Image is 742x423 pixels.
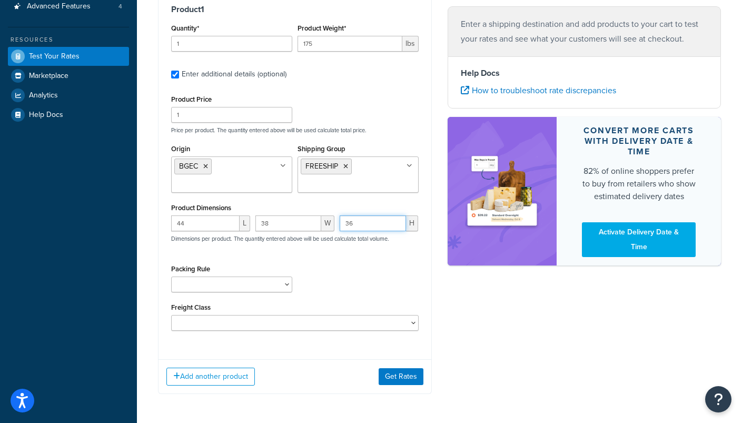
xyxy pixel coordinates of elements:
[29,72,68,81] span: Marketplace
[118,2,122,11] span: 4
[379,368,423,385] button: Get Rates
[8,35,129,44] div: Resources
[8,105,129,124] a: Help Docs
[402,36,419,52] span: lbs
[8,86,129,105] a: Analytics
[171,36,292,52] input: 0.0
[171,71,179,78] input: Enter additional details (optional)
[8,47,129,66] a: Test Your Rates
[171,145,190,153] label: Origin
[166,368,255,386] button: Add another product
[171,204,231,212] label: Product Dimensions
[305,161,338,172] span: FREESHIP
[179,161,198,172] span: BGEC
[582,165,696,203] div: 82% of online shoppers prefer to buy from retailers who show estimated delivery dates
[582,125,696,157] div: Convert more carts with delivery date & time
[171,95,212,103] label: Product Price
[582,222,696,257] a: Activate Delivery Date & Time
[182,67,286,82] div: Enter additional details (optional)
[27,2,91,11] span: Advanced Features
[29,91,58,100] span: Analytics
[298,24,346,32] label: Product Weight*
[169,126,421,134] p: Price per product. The quantity entered above will be used calculate total price.
[29,111,63,120] span: Help Docs
[705,386,731,412] button: Open Resource Center
[298,36,402,52] input: 0.00
[463,136,541,246] img: feature-image-ddt-36eae7f7280da8017bfb280eaccd9c446f90b1fe08728e4019434db127062ab4.png
[461,67,708,80] h4: Help Docs
[321,215,334,231] span: W
[240,215,250,231] span: L
[171,4,419,15] h3: Product 1
[461,84,616,96] a: How to troubleshoot rate discrepancies
[298,145,345,153] label: Shipping Group
[29,52,80,61] span: Test Your Rates
[171,303,211,311] label: Freight Class
[406,215,418,231] span: H
[169,235,389,242] p: Dimensions per product. The quantity entered above will be used calculate total volume.
[171,265,210,273] label: Packing Rule
[171,24,199,32] label: Quantity*
[8,66,129,85] a: Marketplace
[461,17,708,46] p: Enter a shipping destination and add products to your cart to test your rates and see what your c...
